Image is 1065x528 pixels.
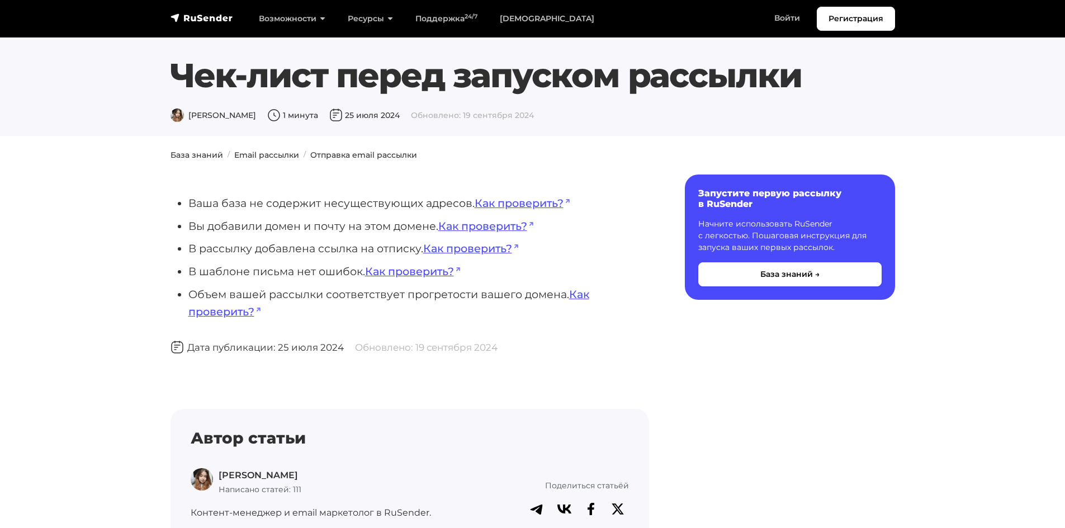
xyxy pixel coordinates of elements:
span: Дата публикации: 25 июля 2024 [171,342,344,353]
li: Вы добавили домен и почту на этом домене. [188,218,649,235]
p: [PERSON_NAME] [219,468,301,483]
li: Ваша база не содержит несуществующих адресов. [188,195,649,212]
span: 1 минута [267,110,318,120]
h4: Автор статьи [191,429,629,448]
button: База знаний → [698,262,882,286]
a: Как проверить? [423,242,519,255]
a: Запустите первую рассылку в RuSender Начните использовать RuSender с легкостью. Пошаговая инструк... [685,175,895,300]
a: [DEMOGRAPHIC_DATA] [489,7,605,30]
span: Обновлено: 19 сентября 2024 [411,110,534,120]
li: Объем вашей рассылки соответствует прогретости вашего домена. [188,286,649,320]
a: Отправка email рассылки [310,150,417,160]
a: Как проверить? [188,287,589,318]
p: Поделиться статьёй [454,479,629,492]
h6: Запустите первую рассылку в RuSender [698,188,882,209]
a: Войти [763,7,811,30]
a: Как проверить? [438,219,534,233]
img: RuSender [171,12,233,23]
img: Дата публикации [329,109,343,122]
a: Поддержка24/7 [404,7,489,30]
p: Контент-менеджер и email маркетолог в RuSender. [191,506,441,520]
sup: 24/7 [465,13,477,20]
p: Начните использовать RuSender с легкостью. Пошаговая инструкция для запуска ваших первых рассылок. [698,218,882,253]
a: Возможности [248,7,337,30]
li: В шаблоне письма нет ошибок. [188,263,649,280]
h1: Чек-лист перед запуском рассылки [171,55,895,96]
nav: breadcrumb [164,149,902,161]
img: Время чтения [267,109,281,122]
span: [PERSON_NAME] [171,110,256,120]
span: Написано статей: 111 [219,484,301,494]
a: Регистрация [817,7,895,31]
a: База знаний [171,150,223,160]
span: 25 июля 2024 [329,110,400,120]
a: Как проверить? [475,196,571,210]
img: Дата публикации [171,341,184,354]
a: Ресурсы [337,7,404,30]
li: В рассылку добавлена ссылка на отписку. [188,240,649,257]
a: Email рассылки [234,150,299,160]
a: Как проверить? [365,265,461,278]
span: Обновлено: 19 сентября 2024 [355,342,498,353]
